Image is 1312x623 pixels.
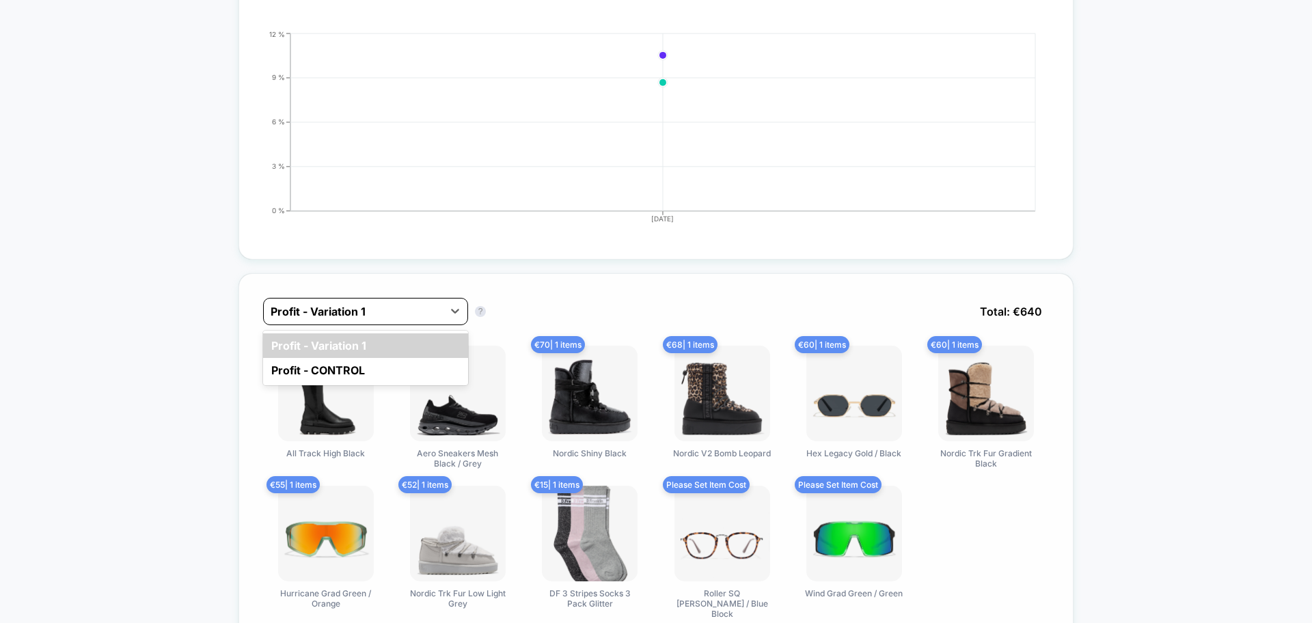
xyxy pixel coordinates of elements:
img: Roller SQ Carey / Blue Block [674,486,770,581]
img: Hex Legacy Gold / Black [806,346,902,441]
span: Hurricane Grad Green / Orange [275,588,377,609]
img: Nordic V2 Bomb Leopard [674,346,770,441]
span: € 60 | 1 items [927,336,982,353]
tspan: 3 % [272,162,285,170]
span: Please Set Item Cost [795,476,881,493]
span: € 60 | 1 items [795,336,849,353]
img: Nordic Trk Fur Low Light Grey [410,486,506,581]
tspan: 9 % [272,73,285,81]
span: Roller SQ [PERSON_NAME] / Blue Block [671,588,774,619]
img: Nordic Shiny Black [542,346,638,441]
span: € 68 | 1 items [663,336,717,353]
img: Wind Grad Green / Green [806,486,902,581]
span: € 52 | 1 items [398,476,452,493]
span: Nordic Trk Fur Low Light Grey [407,588,509,609]
tspan: 12 % [269,29,285,38]
span: DF 3 Stripes Socks 3 Pack Glitter [538,588,641,609]
span: € 15 | 1 items [531,476,583,493]
img: Hurricane Grad Green / Orange [278,486,374,581]
span: Total: € 640 [973,298,1049,325]
div: Profit - CONTROL [263,358,468,383]
span: € 70 | 1 items [531,336,585,353]
span: Nordic V2 Bomb Leopard [673,448,771,458]
span: Please Set Item Cost [663,476,750,493]
span: Wind Grad Green / Green [805,588,903,598]
div: ADD_TO_CART_RATE [249,30,1035,235]
tspan: [DATE] [652,214,674,223]
img: Aero Sneakers Mesh Black / Grey [410,346,506,441]
img: All Track High Black [278,346,374,441]
img: DF 3 Stripes Socks 3 Pack Glitter [542,486,638,581]
button: ? [475,306,486,317]
img: Nordic Trk Fur Gradient Black [938,346,1034,441]
span: Aero Sneakers Mesh Black / Grey [407,448,509,469]
span: All Track High Black [286,448,365,458]
span: Nordic Trk Fur Gradient Black [935,448,1037,469]
div: Profit - Variation 1 [263,333,468,358]
span: Nordic Shiny Black [553,448,627,458]
span: Hex Legacy Gold / Black [806,448,901,458]
tspan: 0 % [272,206,285,214]
span: € 55 | 1 items [266,476,320,493]
tspan: 6 % [272,117,285,126]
